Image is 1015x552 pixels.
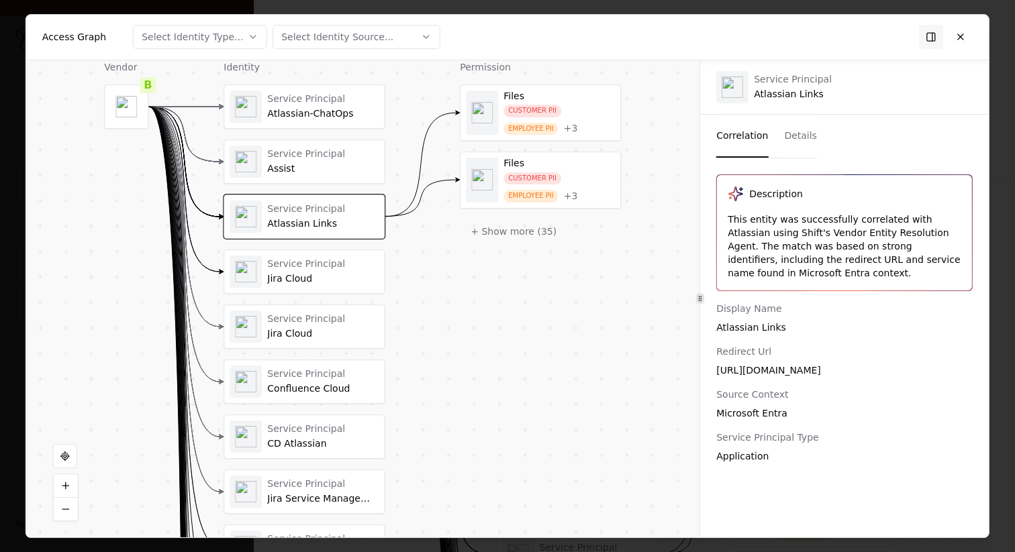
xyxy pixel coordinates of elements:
[716,388,973,401] div: Source Context
[503,91,615,103] div: Files
[503,190,558,203] div: EMPLOYEE PII
[564,123,578,135] button: +3
[281,30,393,44] div: Select Identity Source...
[784,115,817,158] button: Details
[460,219,567,243] button: + Show more (35)
[716,321,973,334] div: Atlassian Links
[267,423,379,435] div: Service Principal
[142,30,243,44] div: Select Identity Type...
[754,74,832,100] div: Atlassian Links
[716,115,768,158] button: Correlation
[267,533,379,545] div: Service Principal
[267,438,379,450] div: CD Atlassian
[716,364,973,377] div: [URL][DOMAIN_NAME]
[267,258,379,270] div: Service Principal
[267,493,379,505] div: Jira Service Management
[42,30,106,44] div: Access Graph
[267,218,379,230] div: Atlassian Links
[267,383,379,395] div: Confluence Cloud
[716,302,973,315] div: Display Name
[716,406,973,420] div: Microsoft Entra
[749,187,803,201] div: Description
[267,203,379,215] div: Service Principal
[503,172,561,185] div: CUSTOMER PII
[564,123,578,135] div: + 3
[716,449,973,463] div: Application
[267,93,379,105] div: Service Principal
[267,108,379,120] div: Atlassian-ChatOps
[503,105,561,117] div: CUSTOMER PII
[267,273,379,285] div: Jira Cloud
[267,368,379,380] div: Service Principal
[273,25,440,49] button: Select Identity Source...
[754,74,832,86] div: Service Principal
[716,345,973,358] div: Redirect Url
[140,77,156,93] div: B
[224,60,385,74] div: Identity
[267,328,379,340] div: Jira Cloud
[104,60,148,74] div: Vendor
[564,190,578,203] button: +3
[267,163,379,175] div: Assist
[716,431,973,444] div: Service Principal Type
[728,213,961,280] div: This entity was successfully correlated with Atlassian using Shift's Vendor Entity Resolution Age...
[503,123,558,135] div: EMPLOYEE PII
[503,158,615,170] div: Files
[460,60,621,74] div: Permission
[267,478,379,490] div: Service Principal
[133,25,267,49] button: Select Identity Type...
[564,190,578,203] div: + 3
[722,76,743,98] img: entra
[267,313,379,325] div: Service Principal
[267,148,379,160] div: Service Principal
